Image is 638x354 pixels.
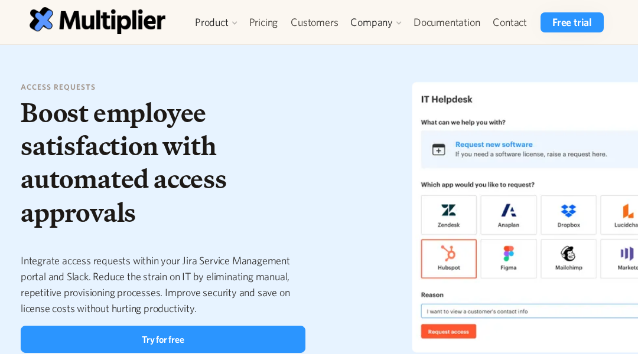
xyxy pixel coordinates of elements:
p: Integrate access requests within your Jira Service Management portal and Slack. Reduce the strain... [21,253,305,316]
a: Documentation [407,12,486,32]
div: Company [344,12,407,32]
a: Try for free [21,326,305,353]
div: Product [195,15,229,29]
a: Pricing [243,12,285,32]
div: Product [189,12,243,32]
a: Free trial [541,12,604,32]
a: Customers [284,12,344,32]
h1: Boost employee satisfaction with automated access approvals [21,96,305,229]
div: Company [350,15,393,29]
a: Contact [486,12,533,32]
h6: access requests [21,81,305,93]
